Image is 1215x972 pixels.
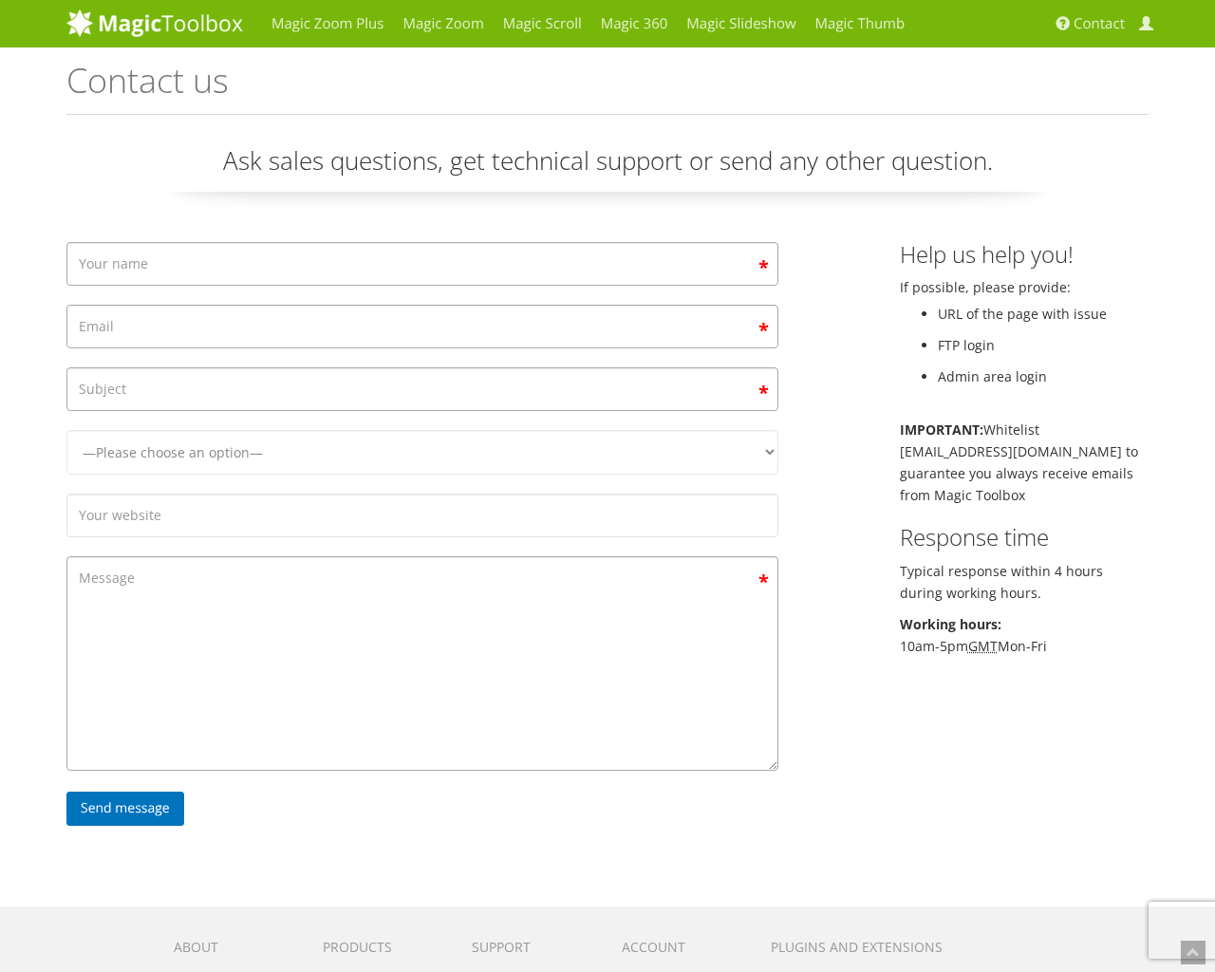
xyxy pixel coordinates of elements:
[938,334,1150,356] li: FTP login
[66,367,778,411] input: Subject
[66,792,184,826] input: Send message
[622,940,742,954] h6: Account
[900,419,1150,506] p: Whitelist [EMAIL_ADDRESS][DOMAIN_NAME] to guarantee you always receive emails from Magic Toolbox
[968,637,998,655] acronym: Greenwich Mean Time
[66,242,778,286] input: Your name
[66,143,1149,192] p: Ask sales questions, get technical support or send any other question.
[66,62,1149,115] h1: Contact us
[900,421,983,439] b: IMPORTANT:
[174,940,294,954] h6: About
[900,560,1150,604] p: Typical response within 4 hours during working hours.
[886,242,1164,666] div: If possible, please provide:
[771,940,966,954] h6: Plugins and extensions
[66,494,778,537] input: Your website
[472,940,592,954] h6: Support
[66,242,778,835] form: Contact form
[900,525,1150,550] h3: Response time
[900,613,1150,657] p: 10am-5pm Mon-Fri
[1074,14,1125,33] span: Contact
[938,365,1150,387] li: Admin area login
[66,305,778,348] input: Email
[900,242,1150,267] h3: Help us help you!
[323,940,443,954] h6: Products
[938,303,1150,325] li: URL of the page with issue
[900,615,1001,633] b: Working hours:
[66,9,243,37] img: MagicToolbox.com - Image tools for your website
